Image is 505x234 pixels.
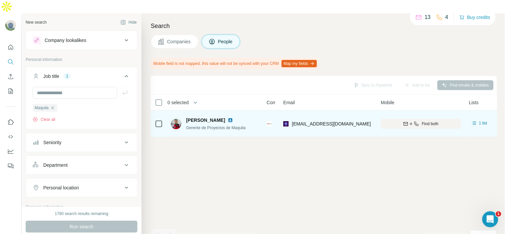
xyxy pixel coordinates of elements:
iframe: Intercom live chat [482,211,498,227]
div: 1780 search results remaining [55,211,109,217]
button: Search [5,56,16,68]
span: Email [283,99,295,106]
span: [EMAIL_ADDRESS][DOMAIN_NAME] [292,121,371,126]
img: LinkedIn logo [228,117,233,123]
button: Hide [116,17,141,27]
span: 1 list [479,120,487,126]
span: Companies [167,38,191,45]
p: 13 [425,13,431,21]
button: Job title1 [26,68,137,87]
button: Personal location [26,180,137,196]
button: Find both [381,119,461,129]
h4: Search [151,21,497,31]
div: New search [26,19,47,25]
button: Clear all [33,117,55,122]
button: Quick start [5,41,16,53]
span: Find both [422,121,438,127]
button: Use Surfe API [5,131,16,143]
span: 0 selected [167,99,189,106]
span: 1 [496,211,501,217]
img: Logo of Bepensa [267,121,272,126]
p: 4 [445,13,448,21]
span: Company [267,99,287,106]
button: Dashboard [5,145,16,157]
button: Department [26,157,137,173]
button: Seniority [26,134,137,150]
img: Avatar [5,20,16,31]
div: Company lookalikes [45,37,86,44]
div: Personal location [43,184,79,191]
div: Mobile field is not mapped, this value will not be synced with your CRM [151,58,318,69]
div: Job title [43,73,59,80]
button: Map my fields [282,60,317,67]
div: Department [43,162,68,168]
button: My lists [5,85,16,97]
div: 1 [63,73,71,79]
span: Mobile [381,99,394,106]
div: Seniority [43,139,61,146]
span: Gerente de Proyectos de Maquila [186,125,246,130]
button: Company lookalikes [26,32,137,48]
button: Use Surfe on LinkedIn [5,116,16,128]
button: Feedback [5,160,16,172]
button: Buy credits [459,13,490,22]
span: Maquila [35,105,49,111]
p: Company information [26,204,137,210]
img: Avatar [171,118,181,129]
span: Lists [469,99,479,106]
span: [PERSON_NAME] [186,117,225,123]
p: Personal information [26,57,137,63]
button: Enrich CSV [5,71,16,83]
span: People [218,38,233,45]
img: provider leadmagic logo [283,120,289,127]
